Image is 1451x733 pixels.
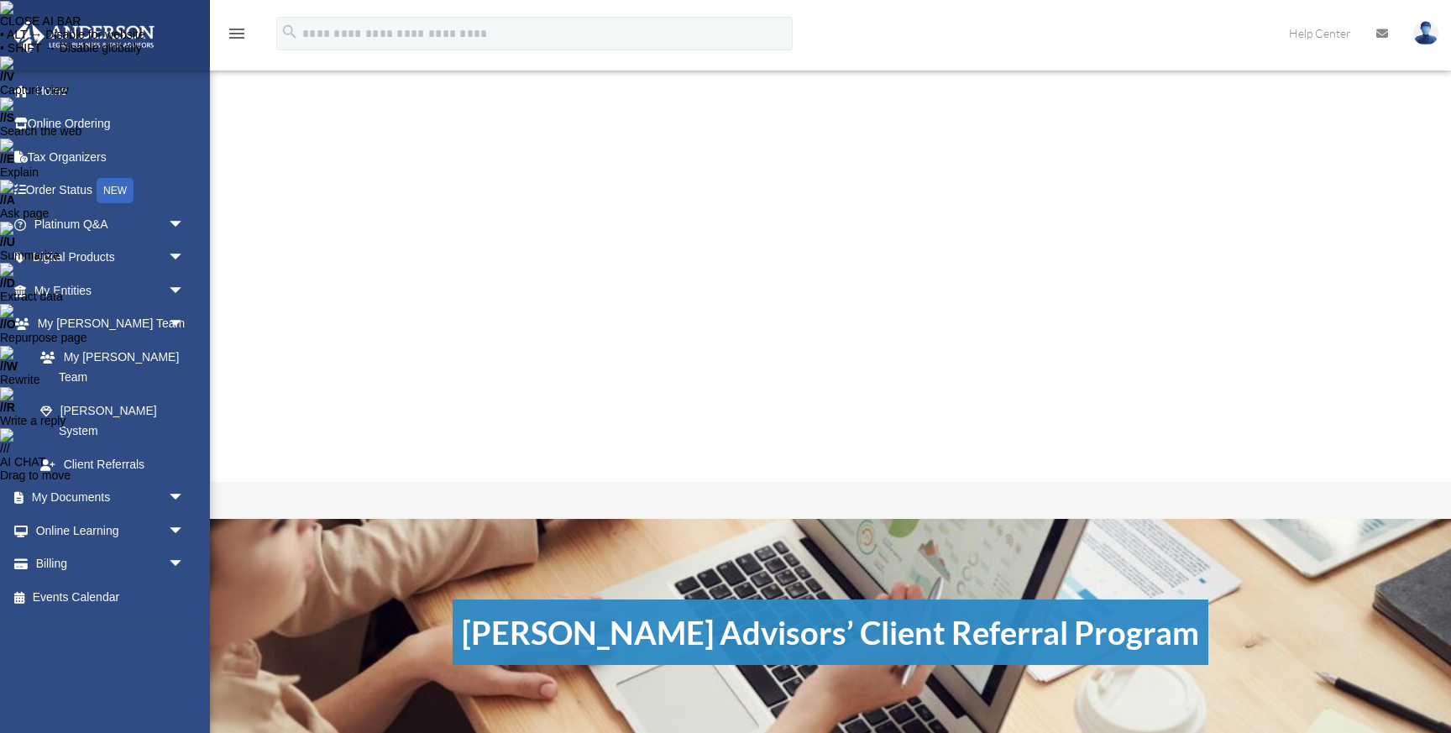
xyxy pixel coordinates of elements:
[12,547,210,581] a: Billingarrow_drop_down
[168,481,202,516] span: arrow_drop_down
[12,514,210,547] a: Online Learningarrow_drop_down
[168,514,202,548] span: arrow_drop_down
[453,599,1208,665] h1: [PERSON_NAME] Advisors’ Client Referral Program
[12,481,210,515] a: My Documentsarrow_drop_down
[168,547,202,582] span: arrow_drop_down
[12,580,210,614] a: Events Calendar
